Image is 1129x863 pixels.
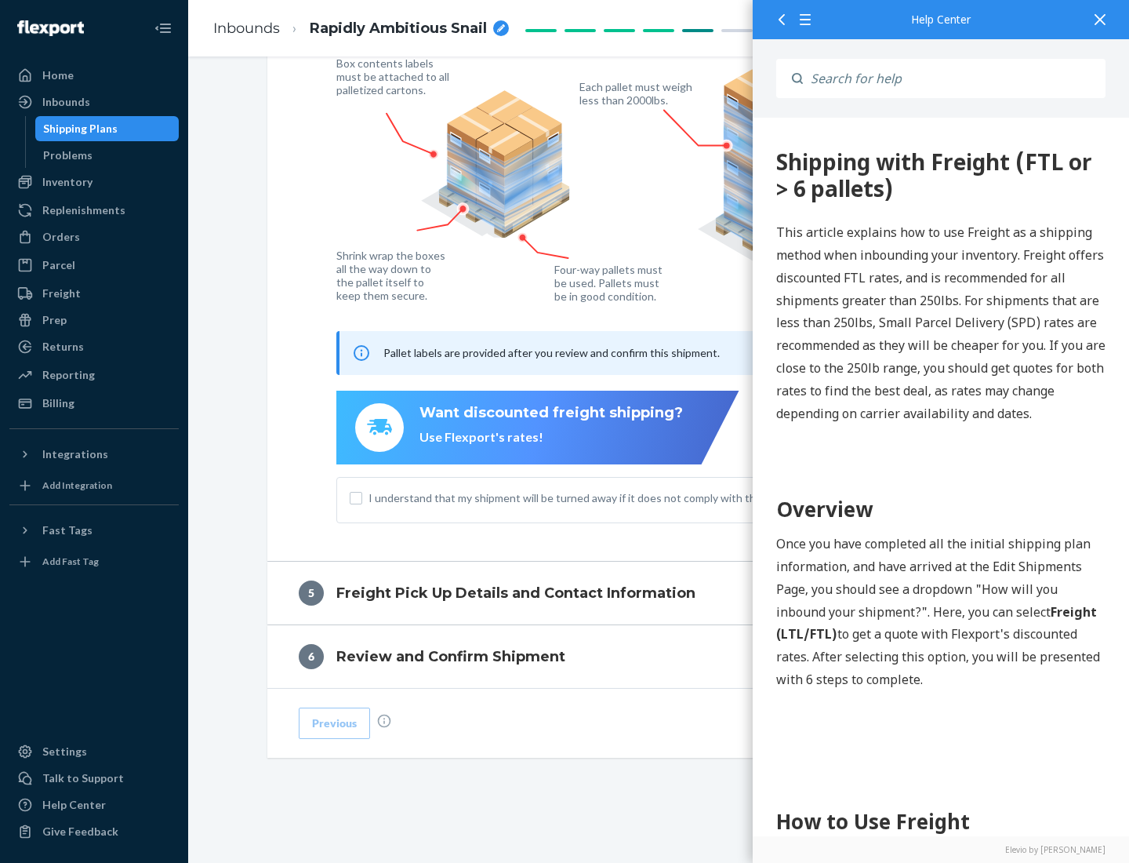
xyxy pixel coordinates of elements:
a: Billing [9,391,179,416]
div: Returns [42,339,84,355]
a: Prep [9,308,179,333]
div: Give Feedback [42,824,118,839]
div: Inventory [42,174,93,190]
div: Parcel [42,257,75,273]
h1: Overview [24,377,353,407]
a: Add Integration [9,473,179,498]
button: Previous [299,708,370,739]
a: Freight [9,281,179,306]
a: Reporting [9,362,179,388]
div: Shipping Plans [43,121,118,137]
a: Inbounds [9,89,179,115]
div: Add Integration [42,479,112,492]
a: Inventory [9,169,179,195]
a: Inbounds [213,20,280,37]
a: Elevio by [PERSON_NAME] [776,844,1105,855]
div: Orders [42,229,80,245]
div: Help Center [776,14,1105,25]
h4: Freight Pick Up Details and Contact Information [336,583,695,603]
div: Inbounds [42,94,90,110]
div: 360 Shipping with Freight (FTL or > 6 pallets) [24,31,353,84]
h2: Step 1: Boxes and Labels [24,735,353,763]
a: Orders [9,224,179,249]
input: I understand that my shipment will be turned away if it does not comply with the above guidelines. [350,492,362,504]
div: Add Fast Tag [42,555,99,568]
a: Returns [9,334,179,359]
div: Prep [42,312,67,328]
div: Fast Tags [42,523,93,538]
div: Integrations [42,446,108,462]
span: Rapidly Ambitious Snail [310,19,487,39]
button: Close Navigation [147,13,179,44]
div: Replenishments [42,202,125,218]
img: Flexport logo [17,20,84,36]
input: Search [803,59,1105,98]
a: Problems [35,143,180,168]
a: Talk to Support [9,766,179,791]
div: Settings [42,744,87,759]
p: Once you have completed all the initial shipping plan information, and have arrived at the Edit S... [24,415,353,574]
span: Pallet labels are provided after you review and confirm this shipment. [383,346,720,359]
a: Add Fast Tag [9,549,179,574]
h1: How to Use Freight [24,689,353,719]
div: Talk to Support [42,770,124,786]
figcaption: Shrink wrap the boxes all the way down to the pallet itself to keep them secure. [336,249,448,302]
ol: breadcrumbs [201,5,521,52]
button: 6Review and Confirm Shipment [267,625,1051,688]
div: Want discounted freight shipping? [419,403,683,424]
a: Settings [9,739,179,764]
div: Reporting [42,367,95,383]
div: 6 [299,644,324,669]
div: Use Flexport's rates! [419,428,683,446]
button: Give Feedback [9,819,179,844]
div: Billing [42,395,74,411]
a: Parcel [9,253,179,278]
a: Home [9,63,179,88]
button: 5Freight Pick Up Details and Contact Information [267,562,1051,624]
button: Integrations [9,442,179,467]
div: Freight [42,286,81,301]
figcaption: Box contents labels must be attached to all palletized cartons. [336,56,453,96]
div: Help Center [42,797,106,813]
div: Problems [43,147,93,163]
figcaption: Four-way pallets must be used. Pallets must be in good condition. [554,263,663,303]
div: 5 [299,581,324,606]
button: Fast Tags [9,518,179,543]
h4: Review and Confirm Shipment [336,646,565,667]
a: Help Center [9,792,179,817]
a: Shipping Plans [35,116,180,141]
span: I understand that my shipment will be turned away if it does not comply with the above guidelines. [368,490,969,506]
a: Replenishments [9,198,179,223]
div: Home [42,67,74,83]
figcaption: Each pallet must weigh less than 2000lbs. [579,80,696,107]
p: This article explains how to use Freight as a shipping method when inbounding your inventory. Fre... [24,104,353,307]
